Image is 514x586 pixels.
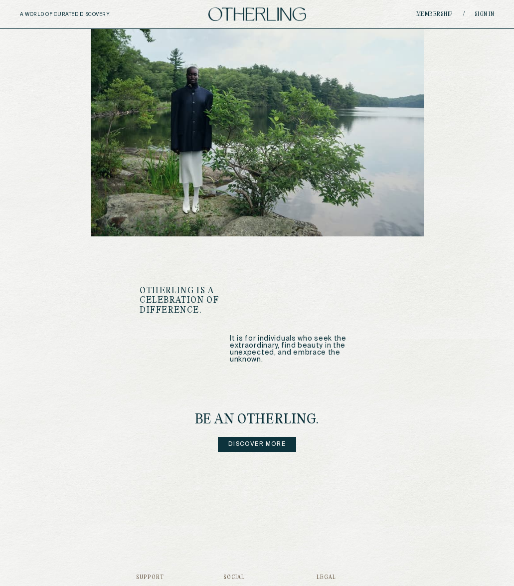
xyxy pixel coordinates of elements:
a: Discover more [218,437,296,452]
p: It is for individuals who seek the extraordinary, find beauty in the unexpected, and embrace the ... [230,335,374,363]
img: image [91,11,424,237]
h3: Social [223,575,257,581]
img: logo [208,7,306,21]
h3: Legal [317,575,378,581]
h4: be an Otherling. [195,413,320,427]
h3: Support [136,575,164,581]
a: Membership [416,11,453,17]
h5: A WORLD OF CURATED DISCOVERY. [20,11,154,17]
a: Sign in [475,11,495,17]
h1: OTHERLING IS A CELEBRATION OF DIFFERENCE. [140,286,271,315]
span: / [463,10,465,18]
